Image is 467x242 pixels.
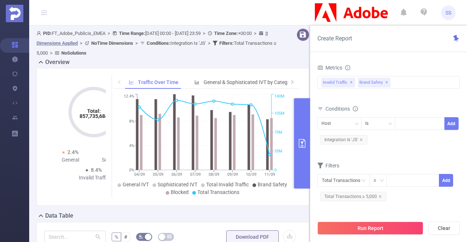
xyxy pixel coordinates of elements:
div: Host [321,118,336,130]
span: Total Transactions ≥ 5,000 [320,192,386,201]
span: Invalid Traffic [321,78,355,87]
span: > [78,40,85,46]
i: icon: bar-chart [194,80,200,85]
b: PID: [43,31,52,36]
span: FT_Adobe_Publicis_EMEA [DATE] 00:00 - [DATE] 23:59 +00:00 [36,31,276,56]
div: Is [365,118,374,130]
div: Sophisticated [94,156,140,164]
tspan: 04/09 [134,172,144,177]
div: Invalid Traffic [70,174,117,182]
b: Filters : [219,40,234,46]
i: icon: table [167,234,171,239]
span: ✕ [350,78,353,87]
tspan: 0 [274,168,277,172]
img: Protected Media [6,5,23,22]
i: icon: line-chart [129,80,134,85]
tspan: 857,735,684 [80,113,108,119]
span: 2.4% [67,149,78,155]
tspan: 05/09 [153,172,163,177]
i: icon: close [359,138,363,142]
button: Add [444,117,459,130]
i: icon: user [36,31,43,36]
h2: Overview [45,58,70,67]
i: icon: right [290,80,294,84]
span: Sophisticated IVT [158,182,197,187]
span: Metrics [317,65,342,71]
tspan: 09/09 [227,172,238,177]
span: Blocked [171,189,189,195]
div: ≥ [374,174,381,186]
b: No Solutions [61,50,86,56]
button: Add [439,174,453,187]
span: Integration Is 'JS' [320,135,367,144]
tspan: 11/09 [264,172,275,177]
span: > [133,40,140,46]
span: General IVT [123,182,149,187]
span: ✕ [385,78,388,87]
tspan: 8% [129,119,134,124]
tspan: 70M [274,130,282,135]
tspan: 140M [274,94,285,99]
span: Conditions [325,106,358,112]
span: # [124,234,127,240]
h2: Data Table [45,211,73,220]
span: > [48,50,55,56]
span: Total Invalid Traffic [206,182,249,187]
i: icon: info-circle [345,65,350,70]
span: Traffic Over Time [138,79,178,85]
span: Create Report [317,35,352,42]
span: SS [445,5,451,20]
i: icon: down [388,122,393,127]
tspan: Total: [87,108,101,114]
span: Brand Safety [258,182,287,187]
b: Conditions : [147,40,170,46]
i: icon: info-circle [353,106,358,111]
i: icon: close [378,195,382,198]
span: > [201,31,208,36]
span: Brand Safety [358,78,390,87]
span: Total Transactions [197,189,239,195]
div: General [47,156,94,164]
span: 8.4% [91,167,102,173]
span: > [105,31,112,36]
i: icon: bg-colors [139,234,143,239]
span: > [252,31,259,36]
span: % [115,234,118,240]
tspan: 06/09 [171,172,182,177]
button: Clear [428,222,460,235]
button: Run Report [317,222,423,235]
i: icon: left [117,80,121,84]
span: General & Sophisticated IVT by Category [204,79,295,85]
span: Filters [317,163,339,168]
tspan: 08/09 [208,172,219,177]
tspan: 10/09 [246,172,256,177]
tspan: 35M [274,149,282,154]
b: No Time Dimensions [91,40,133,46]
tspan: 0% [129,168,134,172]
b: Time Zone: [214,31,238,36]
tspan: 105M [274,111,285,116]
i: icon: down [355,122,359,127]
b: Time Range: [119,31,145,36]
tspan: 4% [129,143,134,148]
span: > [206,40,213,46]
tspan: 12.4% [124,94,134,99]
i: icon: down [380,178,384,183]
span: Integration Is 'JS' [147,40,206,46]
tspan: 07/09 [190,172,200,177]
